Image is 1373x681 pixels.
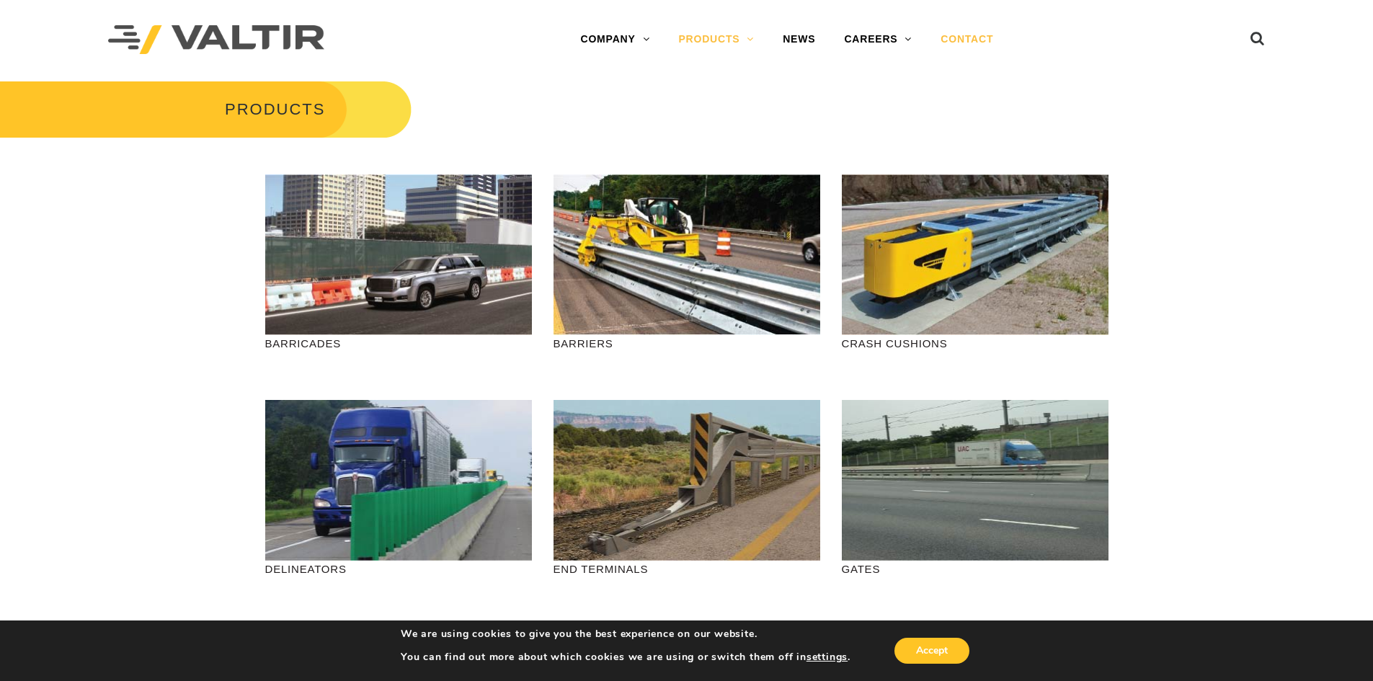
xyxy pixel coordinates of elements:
[807,651,848,664] button: settings
[830,25,926,54] a: CAREERS
[108,25,324,55] img: Valtir
[265,335,532,352] p: BARRICADES
[664,25,768,54] a: PRODUCTS
[842,561,1108,577] p: GATES
[894,638,969,664] button: Accept
[926,25,1008,54] a: CONTACT
[265,561,532,577] p: DELINEATORS
[566,25,664,54] a: COMPANY
[768,25,830,54] a: NEWS
[842,335,1108,352] p: CRASH CUSHIONS
[554,335,820,352] p: BARRIERS
[401,651,850,664] p: You can find out more about which cookies we are using or switch them off in .
[401,628,850,641] p: We are using cookies to give you the best experience on our website.
[554,561,820,577] p: END TERMINALS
